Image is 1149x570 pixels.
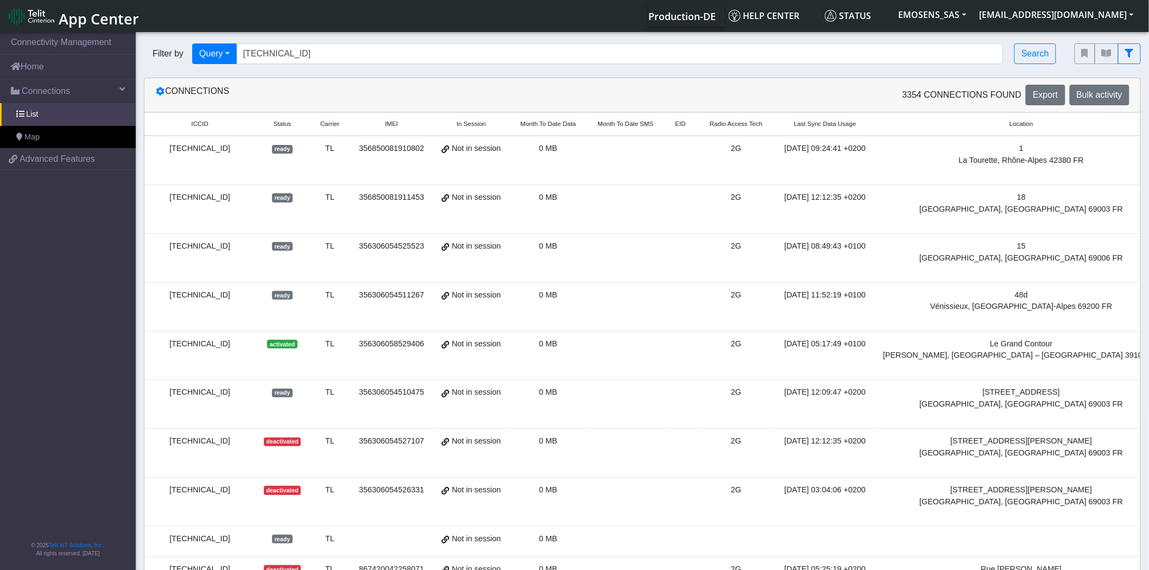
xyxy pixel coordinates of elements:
div: 356306054526331 [357,484,426,496]
div: TL [316,240,344,252]
span: ready [272,535,292,543]
div: [DATE] 03:04:06 +0200 [782,484,868,496]
span: Advanced Features [20,153,95,166]
span: deactivated [264,486,301,495]
span: 0 MB [539,485,558,494]
div: TL [316,289,344,301]
span: Not in session [452,143,501,155]
button: Export [1026,85,1065,105]
a: Telit IoT Solutions, Inc. [49,542,103,548]
div: [DATE] 05:17:49 +0100 [782,338,868,350]
span: Not in session [452,289,501,301]
span: activated [267,340,297,349]
span: Export [1033,90,1058,99]
div: TL [316,533,344,545]
span: 0 MB [539,144,558,153]
div: [TECHNICAL_ID] [151,192,249,204]
span: Not in session [452,484,501,496]
div: [DATE] 11:52:19 +0100 [782,289,868,301]
span: Last Sync Data Usage [794,119,856,129]
span: ready [272,291,292,300]
button: [EMAIL_ADDRESS][DOMAIN_NAME] [973,5,1140,24]
span: ready [272,145,292,154]
div: 356306058529406 [357,338,426,350]
div: [TECHNICAL_ID] [151,240,249,252]
img: logo-telit-cinterion-gw-new.png [9,8,54,25]
span: 2G [731,339,741,348]
span: App Center [59,9,139,29]
div: 356850081910802 [357,143,426,155]
span: In Session [457,119,486,129]
a: Help center [724,5,820,27]
div: [TECHNICAL_ID] [151,484,249,496]
span: Not in session [452,387,501,398]
div: 356850081911453 [357,192,426,204]
div: TL [316,338,344,350]
div: [TECHNICAL_ID] [151,533,249,545]
span: 0 MB [539,339,558,348]
div: fitlers menu [1075,43,1141,64]
span: 2G [731,242,741,250]
span: List [26,109,38,121]
div: TL [316,192,344,204]
div: [DATE] 08:49:43 +0100 [782,240,868,252]
div: [TECHNICAL_ID] [151,387,249,398]
span: Not in session [452,240,501,252]
button: Query [192,43,237,64]
span: ready [272,242,292,251]
div: TL [316,387,344,398]
span: Location [1009,119,1033,129]
span: 2G [731,436,741,445]
div: TL [316,484,344,496]
button: Bulk activity [1070,85,1129,105]
span: 3354 Connections found [902,88,1022,102]
button: Search [1014,43,1056,64]
a: App Center [9,4,137,28]
div: 356306054511267 [357,289,426,301]
span: 2G [731,388,741,396]
span: Status [274,119,292,129]
a: Your current platform instance [648,5,716,27]
button: EMOSENS_SAS [892,5,973,24]
span: Carrier [320,119,339,129]
div: [DATE] 12:12:35 +0200 [782,435,868,447]
div: 356306054527107 [357,435,426,447]
div: TL [316,143,344,155]
span: 2G [731,193,741,201]
span: 2G [731,290,741,299]
span: deactivated [264,438,301,446]
span: 2G [731,485,741,494]
span: ready [272,389,292,397]
span: Production-DE [649,10,716,23]
span: Not in session [452,192,501,204]
div: [TECHNICAL_ID] [151,143,249,155]
img: status.svg [825,10,837,22]
span: ready [272,193,292,202]
span: Month To Date SMS [598,119,654,129]
div: [DATE] 12:09:47 +0200 [782,387,868,398]
span: 0 MB [539,534,558,543]
span: Bulk activity [1077,90,1122,99]
span: EID [675,119,686,129]
span: 0 MB [539,193,558,201]
span: Not in session [452,435,501,447]
div: [DATE] 09:24:41 +0200 [782,143,868,155]
div: [TECHNICAL_ID] [151,338,249,350]
img: knowledge.svg [729,10,741,22]
span: Filter by [144,47,192,60]
input: Search... [236,43,1004,64]
span: Month To Date Data [521,119,576,129]
span: ICCID [191,119,208,129]
div: [TECHNICAL_ID] [151,289,249,301]
span: Status [825,10,872,22]
div: [TECHNICAL_ID] [151,435,249,447]
span: 0 MB [539,436,558,445]
span: IMEI [385,119,398,129]
a: Status [820,5,892,27]
span: 0 MB [539,290,558,299]
span: Not in session [452,533,501,545]
span: Not in session [452,338,501,350]
div: [DATE] 12:12:35 +0200 [782,192,868,204]
span: Help center [729,10,800,22]
span: Map [24,131,40,143]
